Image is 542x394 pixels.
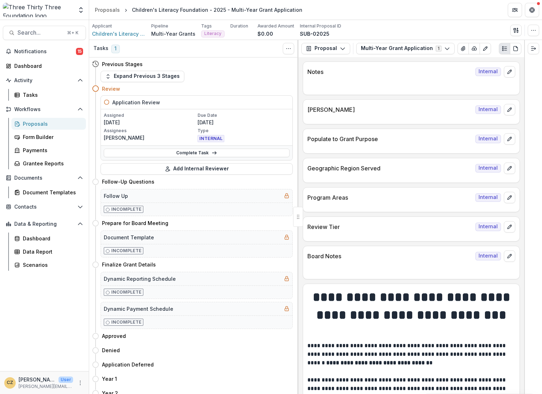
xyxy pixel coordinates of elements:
[104,275,176,283] h5: Dynamic Reporting Schedule
[504,163,515,174] button: edit
[104,305,173,313] h5: Dynamic Payment Schedule
[204,31,221,36] span: Literacy
[475,193,501,202] span: Internal
[11,89,86,101] a: Tasks
[300,30,329,38] p: SUB-02025
[3,60,86,72] a: Dashboard
[11,186,86,198] a: Document Templates
[101,71,184,82] button: Expand Previous 3 Stages
[92,30,145,38] a: Children's Literacy Foundation
[23,146,80,154] div: Payments
[3,26,86,40] button: Search...
[111,248,142,254] p: Incomplete
[307,164,472,173] p: Geographic Region Served
[7,380,13,385] div: Christine Zachai
[23,248,80,255] div: Data Report
[104,234,154,241] h5: Document Template
[475,252,501,260] span: Internal
[17,29,63,36] span: Search...
[14,49,76,55] span: Notifications
[230,23,248,29] p: Duration
[307,135,472,143] p: Populate to Grant Purpose
[14,78,75,84] span: Activity
[307,223,472,231] p: Review Tier
[3,46,86,57] button: Notifications15
[14,221,75,227] span: Data & Reporting
[111,45,120,53] span: 1
[102,346,120,354] h4: Denied
[23,160,80,167] div: Grantee Reports
[198,119,290,126] p: [DATE]
[151,23,168,29] p: Pipeline
[475,135,501,143] span: Internal
[201,23,212,29] p: Tags
[356,43,455,54] button: Multi-Year Grant Application1
[14,204,75,210] span: Contacts
[93,45,108,51] h3: Tasks
[198,128,290,134] p: Type
[111,289,142,295] p: Incomplete
[102,219,168,227] h4: Prepare for Board Meeting
[132,6,302,14] div: Children's Literacy Foundation - 2025 - Multi-Year Grant Application
[11,118,86,130] a: Proposals
[23,261,80,269] div: Scenarios
[11,158,86,169] a: Grantee Reports
[3,172,86,184] button: Open Documents
[504,133,515,145] button: edit
[504,221,515,233] button: edit
[499,43,510,54] button: Plaintext view
[102,332,126,340] h4: Approved
[102,375,117,383] h4: Year 1
[104,134,196,141] p: [PERSON_NAME]
[23,91,80,99] div: Tasks
[475,164,501,173] span: Internal
[111,206,142,213] p: Incomplete
[3,104,86,115] button: Open Workflows
[112,99,160,106] h5: Application Review
[525,3,539,17] button: Get Help
[11,259,86,271] a: Scenarios
[504,250,515,262] button: edit
[11,246,86,258] a: Data Report
[102,261,156,268] h4: Finalize Grant Details
[104,128,196,134] p: Assignees
[528,43,539,54] button: Expand right
[58,376,73,383] p: User
[92,23,112,29] p: Applicant
[475,223,501,231] span: Internal
[198,112,290,119] p: Due Date
[257,23,294,29] p: Awarded Amount
[257,30,273,38] p: $0.00
[95,6,120,14] div: Proposals
[104,119,196,126] p: [DATE]
[102,85,120,93] h4: Review
[11,144,86,156] a: Payments
[307,193,472,202] p: Program Areas
[23,189,80,196] div: Document Templates
[111,319,142,325] p: Incomplete
[301,43,350,54] button: Proposal
[23,133,80,141] div: Form Builder
[3,3,73,17] img: Three Thirty Three Foundation logo
[3,75,86,86] button: Open Activity
[102,361,154,368] h4: Application Deferred
[11,233,86,244] a: Dashboard
[102,60,143,68] h4: Previous Stages
[66,29,80,37] div: ⌘ + K
[23,120,80,128] div: Proposals
[92,5,123,15] a: Proposals
[76,48,83,55] span: 15
[480,43,491,54] button: Edit as form
[14,175,75,181] span: Documents
[92,5,305,15] nav: breadcrumb
[3,218,86,230] button: Open Data & Reporting
[19,376,56,383] p: [PERSON_NAME]
[104,149,290,157] a: Complete Task
[307,252,472,260] p: Board Notes
[104,192,128,200] h5: Follow Up
[151,30,195,38] p: Multi-Year Grants
[3,201,86,213] button: Open Contacts
[504,192,515,203] button: edit
[14,106,75,113] span: Workflows
[101,163,293,175] button: Add Internal Reviewer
